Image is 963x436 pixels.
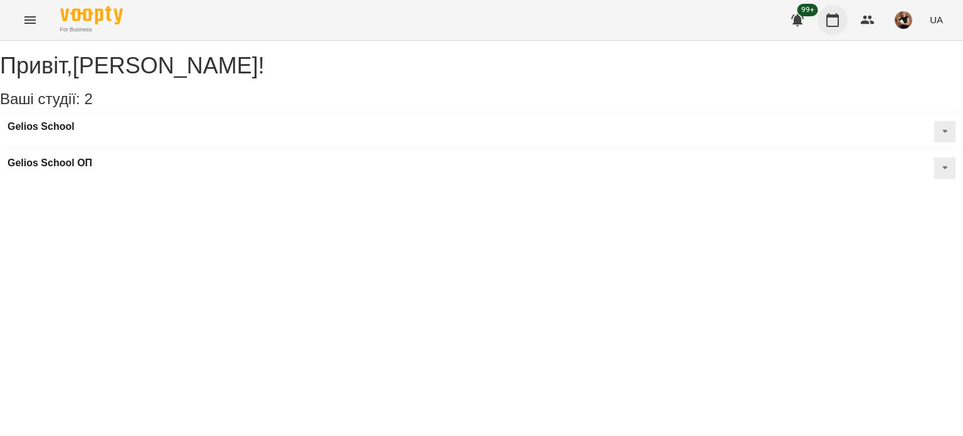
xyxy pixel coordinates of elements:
[84,90,92,107] span: 2
[8,157,92,169] a: Gelios School ОП
[60,26,123,34] span: For Business
[797,4,818,16] span: 99+
[60,6,123,24] img: Voopty Logo
[15,5,45,35] button: Menu
[930,13,943,26] span: UA
[895,11,912,29] img: 5944c1aeb726a5a997002a54cb6a01a3.jpg
[925,8,948,31] button: UA
[8,121,75,132] a: Gelios School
